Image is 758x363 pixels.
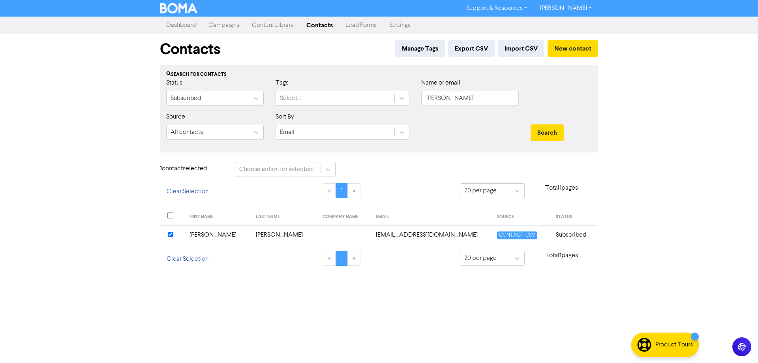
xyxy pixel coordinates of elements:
td: pmdowson@gmail.com [371,225,492,245]
th: SOURCE [492,208,551,226]
button: Clear Selection [160,183,215,200]
a: Page 1 is your current page [336,251,348,266]
button: Search [531,124,564,141]
label: Tags [276,78,289,88]
p: Total 1 pages [525,183,598,193]
a: [PERSON_NAME] [534,2,598,15]
a: Lead Forms [339,17,383,33]
div: 20 per page [464,254,497,263]
h6: 1 contact selected [160,165,223,173]
button: Manage Tags [395,40,445,57]
label: Source [166,112,185,122]
div: Email [280,128,295,137]
button: Clear Selection [160,251,215,267]
span: CONTACT-CSV [497,231,537,239]
label: Status [166,78,182,88]
td: [PERSON_NAME] [251,225,318,245]
th: COMPANY NAME [318,208,371,226]
a: Settings [383,17,417,33]
div: Choose action for selected [239,165,313,174]
img: BOMA Logo [160,3,197,13]
div: 20 per page [464,186,497,196]
button: Import CSV [498,40,544,57]
a: Page 1 is your current page [336,183,348,198]
div: Search for contacts [166,71,592,78]
a: Content Library [246,17,300,33]
p: Total 1 pages [525,251,598,260]
iframe: Chat Widget [719,325,758,363]
a: Campaigns [202,17,246,33]
button: Export CSV [448,40,495,57]
button: New contact [548,40,598,57]
div: Select... [280,94,301,103]
a: Dashboard [160,17,202,33]
td: Subscribed [551,225,598,245]
a: Contacts [300,17,339,33]
label: Name or email [421,78,460,88]
div: Subscribed [171,94,201,103]
div: All contacts [171,128,203,137]
label: Sort By [276,112,294,122]
a: Support & Resources [460,2,534,15]
h1: Contacts [160,40,220,58]
th: EMAIL [371,208,492,226]
th: LAST NAME [251,208,318,226]
th: FIRST NAME [185,208,251,226]
th: STATUS [551,208,598,226]
td: [PERSON_NAME] [185,225,251,245]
